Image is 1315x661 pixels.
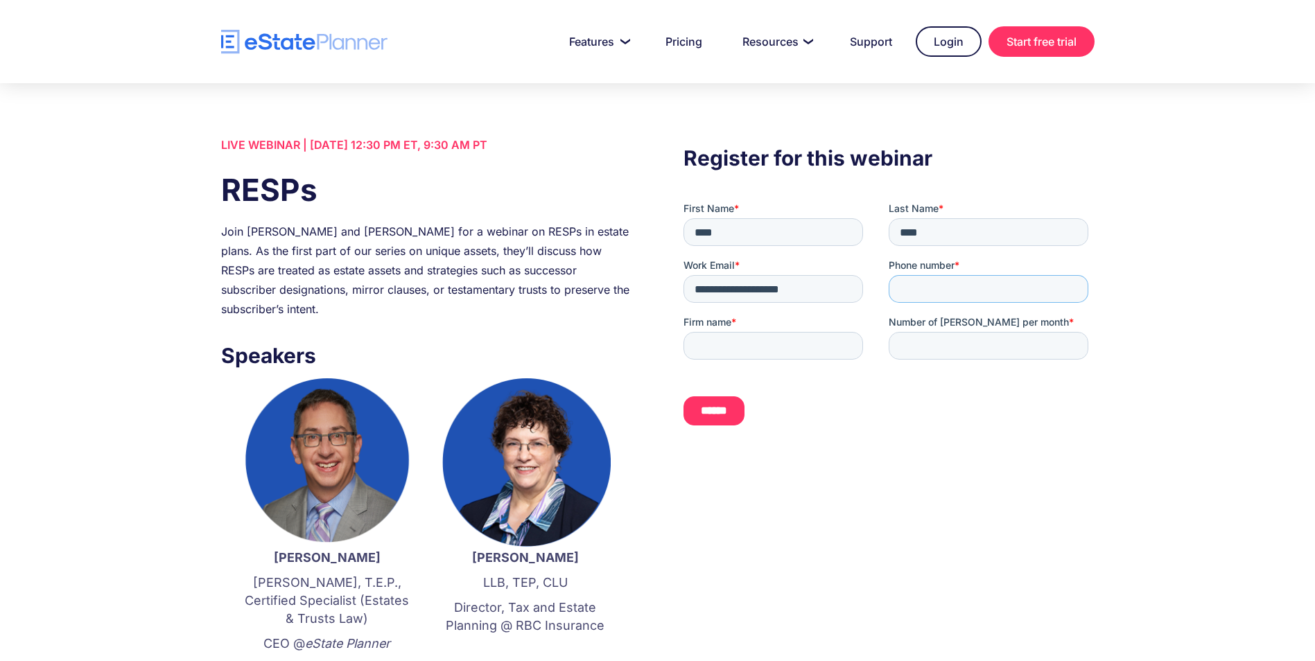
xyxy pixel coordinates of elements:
strong: [PERSON_NAME] [472,550,579,565]
p: Director, Tax and Estate Planning @ RBC Insurance [440,599,611,635]
p: CEO @ [242,635,412,653]
em: eState Planner [305,636,390,651]
strong: [PERSON_NAME] [274,550,381,565]
a: Pricing [649,28,719,55]
div: Join [PERSON_NAME] and [PERSON_NAME] for a webinar on RESPs in estate plans. As the first part of... [221,222,632,319]
p: LLB, TEP, CLU [440,574,611,592]
h3: Speakers [221,340,632,371]
a: home [221,30,387,54]
a: Resources [726,28,826,55]
h3: Register for this webinar [683,142,1094,174]
a: Start free trial [989,26,1095,57]
p: [PERSON_NAME], T.E.P., Certified Specialist (Estates & Trusts Law) [242,574,412,628]
h1: RESPs [221,168,632,211]
p: ‍ [440,642,611,660]
a: Support [833,28,909,55]
iframe: Form 0 [683,202,1094,450]
div: LIVE WEBINAR | [DATE] 12:30 PM ET, 9:30 AM PT [221,135,632,155]
a: Login [916,26,982,57]
a: Features [552,28,642,55]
